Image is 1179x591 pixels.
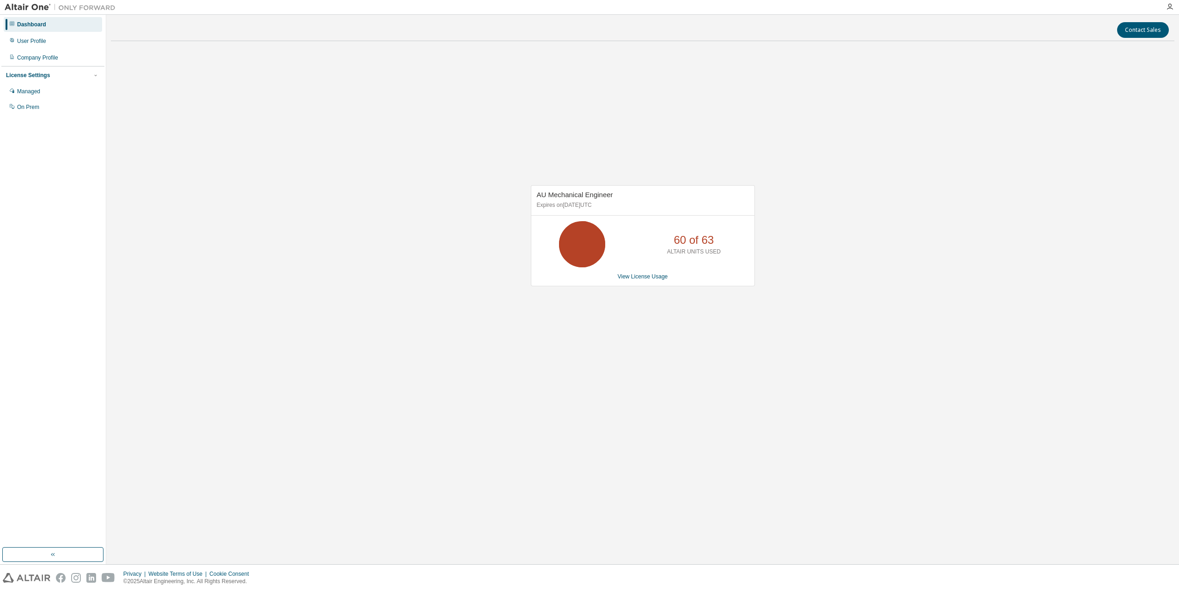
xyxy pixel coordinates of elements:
[618,273,668,280] a: View License Usage
[209,570,254,578] div: Cookie Consent
[86,573,96,583] img: linkedin.svg
[17,21,46,28] div: Dashboard
[3,573,50,583] img: altair_logo.svg
[1117,22,1169,38] button: Contact Sales
[667,248,721,256] p: ALTAIR UNITS USED
[17,88,40,95] div: Managed
[148,570,209,578] div: Website Terms of Use
[17,103,39,111] div: On Prem
[5,3,120,12] img: Altair One
[123,570,148,578] div: Privacy
[56,573,66,583] img: facebook.svg
[537,191,613,199] span: AU Mechanical Engineer
[6,72,50,79] div: License Settings
[17,37,46,45] div: User Profile
[71,573,81,583] img: instagram.svg
[102,573,115,583] img: youtube.svg
[537,201,747,209] p: Expires on [DATE] UTC
[123,578,255,585] p: © 2025 Altair Engineering, Inc. All Rights Reserved.
[674,232,714,248] p: 60 of 63
[17,54,58,61] div: Company Profile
